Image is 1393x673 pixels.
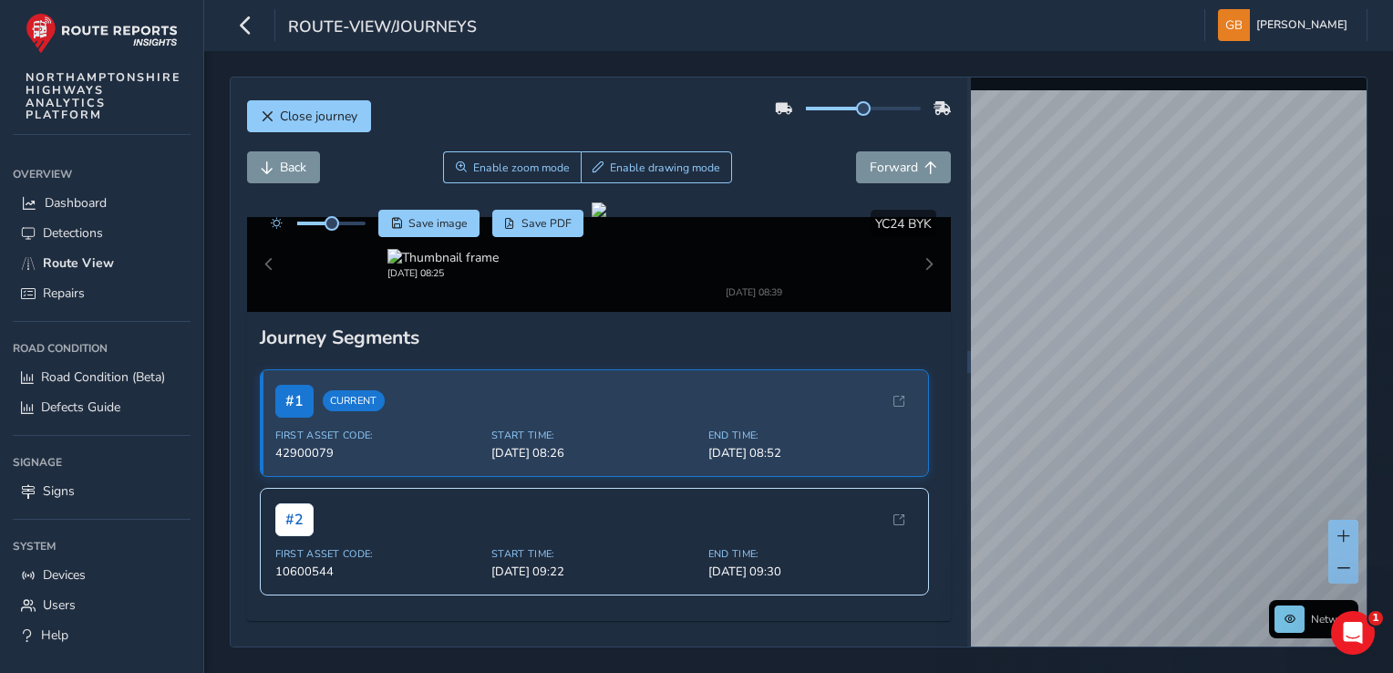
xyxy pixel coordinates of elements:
[45,194,107,212] span: Dashboard
[41,626,68,644] span: Help
[870,159,918,176] span: Forward
[13,218,191,248] a: Detections
[387,249,499,266] img: Thumbnail frame
[43,482,75,500] span: Signs
[708,564,914,580] span: [DATE] 09:30
[43,224,103,242] span: Detections
[1218,9,1250,41] img: diamond-layout
[491,429,697,442] span: Start Time:
[610,160,720,175] span: Enable drawing mode
[1331,611,1375,655] iframe: Intercom live chat
[13,248,191,278] a: Route View
[275,564,481,580] span: 10600544
[13,620,191,650] a: Help
[387,266,499,280] div: [DATE] 08:25
[26,71,181,121] span: NORTHAMPTONSHIRE HIGHWAYS ANALYTICS PLATFORM
[323,390,385,411] span: Current
[1311,612,1353,626] span: Network
[275,503,314,536] span: # 2
[288,16,477,41] span: route-view/journeys
[443,151,581,183] button: Zoom
[1218,9,1354,41] button: [PERSON_NAME]
[875,215,932,233] span: YC24 BYK
[43,566,86,584] span: Devices
[708,445,914,461] span: [DATE] 08:52
[13,560,191,590] a: Devices
[260,325,939,350] div: Journey Segments
[13,335,191,362] div: Road Condition
[41,368,165,386] span: Road Condition (Beta)
[13,533,191,560] div: System
[41,399,120,416] span: Defects Guide
[13,476,191,506] a: Signs
[521,216,572,231] span: Save PDF
[43,596,76,614] span: Users
[473,160,570,175] span: Enable zoom mode
[275,547,481,561] span: First Asset Code:
[43,285,85,302] span: Repairs
[491,564,697,580] span: [DATE] 09:22
[275,429,481,442] span: First Asset Code:
[492,210,584,237] button: PDF
[280,108,357,125] span: Close journey
[13,449,191,476] div: Signage
[408,216,468,231] span: Save image
[1256,9,1347,41] span: [PERSON_NAME]
[13,278,191,308] a: Repairs
[1368,611,1383,626] span: 1
[726,230,777,281] img: Thumbnail frame
[247,100,371,132] button: Close journey
[13,590,191,620] a: Users
[247,151,320,183] button: Back
[13,160,191,188] div: Overview
[378,210,480,237] button: Save
[280,159,306,176] span: Back
[13,362,191,392] a: Road Condition (Beta)
[708,547,914,561] span: End Time:
[581,151,733,183] button: Draw
[13,392,191,422] a: Defects Guide
[43,254,114,272] span: Route View
[708,429,914,442] span: End Time:
[26,13,178,54] img: rr logo
[13,188,191,218] a: Dashboard
[275,385,314,418] span: # 1
[491,547,697,561] span: Start Time:
[491,445,697,461] span: [DATE] 08:26
[275,445,481,461] span: 42900079
[726,285,782,299] div: [DATE] 08:39
[856,151,951,183] button: Forward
